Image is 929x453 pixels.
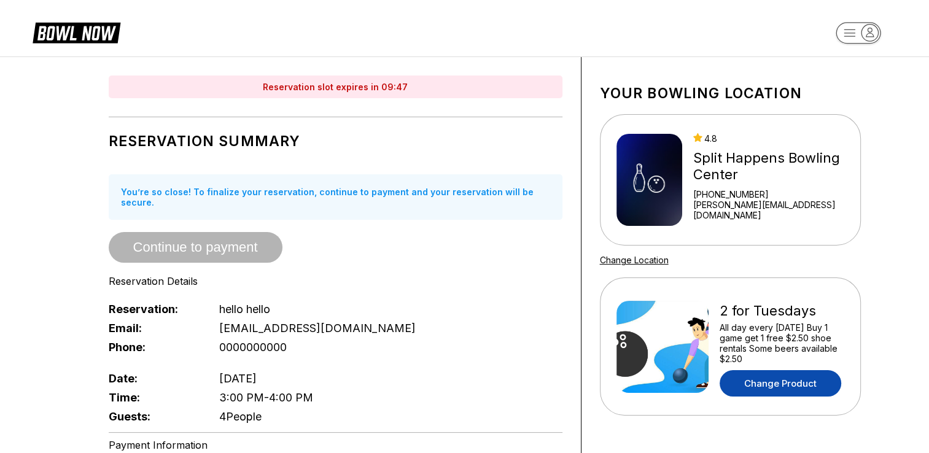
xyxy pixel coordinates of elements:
[109,372,200,385] span: Date:
[109,174,562,220] div: You’re so close! To finalize your reservation, continue to payment and your reservation will be s...
[616,134,682,226] img: Split Happens Bowling Center
[109,75,562,98] div: Reservation slot expires in 09:47
[109,341,200,354] span: Phone:
[109,410,200,423] span: Guests:
[109,439,562,451] div: Payment Information
[109,133,562,150] h1: Reservation Summary
[219,372,257,385] span: [DATE]
[219,322,416,335] span: [EMAIL_ADDRESS][DOMAIN_NAME]
[219,341,287,354] span: 0000000000
[109,275,562,287] div: Reservation Details
[720,322,844,364] div: All day every [DATE] Buy 1 game get 1 free $2.50 shoe rentals Some beers available $2.50
[720,303,844,319] div: 2 for Tuesdays
[109,391,200,404] span: Time:
[219,391,313,404] span: 3:00 PM - 4:00 PM
[693,199,844,220] a: [PERSON_NAME][EMAIL_ADDRESS][DOMAIN_NAME]
[600,255,669,265] a: Change Location
[109,303,200,316] span: Reservation:
[720,370,841,397] a: Change Product
[219,303,270,316] span: hello hello
[600,85,861,102] h1: Your bowling location
[616,301,709,393] img: 2 for Tuesdays
[693,150,844,183] div: Split Happens Bowling Center
[219,410,262,423] span: 4 People
[693,133,844,144] div: 4.8
[109,322,200,335] span: Email:
[693,189,844,199] div: [PHONE_NUMBER]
